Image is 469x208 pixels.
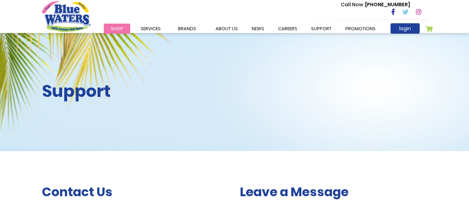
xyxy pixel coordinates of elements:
a: careers [271,24,304,34]
a: Shop [104,24,130,34]
a: Services [134,24,168,34]
h3: Leave a Message [240,184,427,199]
h3: Contact Us [42,184,229,199]
a: store logo [42,1,91,32]
a: support [304,24,338,34]
span: Brands [178,25,196,32]
a: about us [209,24,245,34]
span: Shop [111,25,123,32]
h2: Support [42,81,229,101]
a: News [245,24,271,34]
span: Call Now : [341,1,365,8]
span: Services [141,25,161,32]
a: login [391,23,420,34]
a: Promotions [338,24,383,34]
a: Brands [171,24,203,34]
p: [PHONE_NUMBER] [341,1,410,8]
